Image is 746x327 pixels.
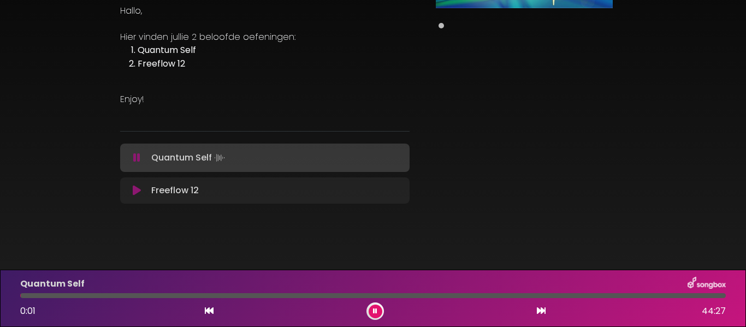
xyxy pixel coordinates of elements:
[151,184,199,197] p: Freeflow 12
[151,150,227,165] p: Quantum Self
[120,4,410,17] p: Hallo,
[138,57,410,71] li: Freeflow 12
[120,93,410,106] p: Enjoy!
[138,44,410,57] li: Quantum Self
[212,150,227,165] img: waveform4.gif
[120,31,410,44] p: Hier vinden jullie 2 beloofde oefeningen:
